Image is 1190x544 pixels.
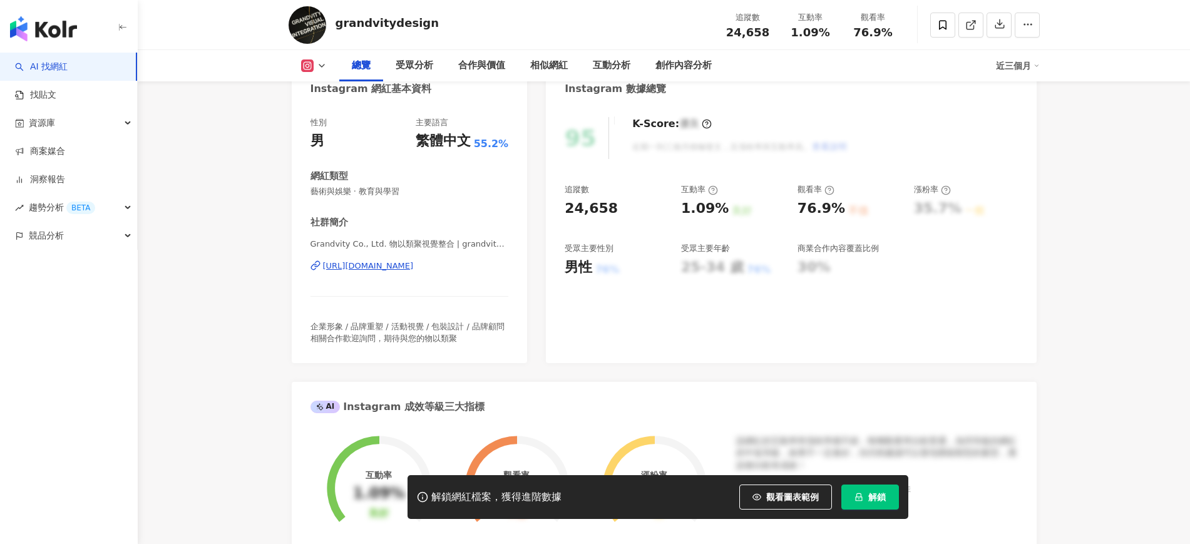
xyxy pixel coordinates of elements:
[310,401,341,413] div: AI
[310,170,348,183] div: 網紅類型
[736,435,1018,472] div: 該網紅的互動率和漲粉率都不錯，唯獨觀看率比較普通，為同等級的網紅的中低等級，效果不一定會好，但仍然建議可以發包開箱類型的案型，應該會比較有成效！
[632,117,712,131] div: K-Score :
[15,173,65,186] a: 洞察報告
[681,199,729,218] div: 1.09%
[336,15,439,31] div: grandvitydesign
[724,11,772,24] div: 追蹤數
[323,260,414,272] div: [URL][DOMAIN_NAME]
[310,131,324,151] div: 男
[798,243,879,254] div: 商業合作內容覆蓋比例
[15,89,56,101] a: 找貼文
[29,193,95,222] span: 趨勢分析
[15,61,68,73] a: searchAI 找網紅
[310,322,505,342] span: 企業形象 / 品牌重塑 / 活動視覺 / 包裝設計 / 品牌顧問 相關合作歡迎詢問，期待與您的物以類聚​
[565,184,589,195] div: 追蹤數
[66,202,95,214] div: BETA
[366,470,392,480] div: 互動率
[416,117,448,128] div: 主要語言
[565,199,618,218] div: 24,658
[29,222,64,250] span: 競品分析
[565,258,592,277] div: 男性
[593,58,630,73] div: 互動分析
[849,11,897,24] div: 觀看率
[310,82,432,96] div: Instagram 網紅基本資料
[791,26,829,39] span: 1.09%
[841,485,899,510] button: 解鎖
[854,493,863,501] span: lock
[726,26,769,39] span: 24,658
[15,145,65,158] a: 商案媒合
[310,117,327,128] div: 性別
[996,56,1040,76] div: 近三個月
[474,137,509,151] span: 55.2%
[641,470,667,480] div: 漲粉率
[416,131,471,151] div: 繁體中文
[681,184,718,195] div: 互動率
[565,243,613,254] div: 受眾主要性別
[10,16,77,41] img: logo
[853,26,892,39] span: 76.9%
[310,260,509,272] a: [URL][DOMAIN_NAME]
[396,58,433,73] div: 受眾分析
[310,239,509,250] span: Grandvity Co., Ltd. 物以類聚視覺整合 | grandvitydesign
[798,199,845,218] div: 76.9%
[565,82,666,96] div: Instagram 數據總覽
[530,58,568,73] div: 相似網紅
[289,6,326,44] img: KOL Avatar
[310,186,509,197] span: 藝術與娛樂 · 教育與學習
[739,485,832,510] button: 觀看圖表範例
[798,184,834,195] div: 觀看率
[15,203,24,212] span: rise
[868,492,886,502] span: 解鎖
[352,58,371,73] div: 總覽
[458,58,505,73] div: 合作與價值
[29,109,55,137] span: 資源庫
[431,491,562,504] div: 解鎖網紅檔案，獲得進階數據
[310,400,485,414] div: Instagram 成效等級三大指標
[655,58,712,73] div: 創作內容分析
[681,243,730,254] div: 受眾主要年齡
[766,492,819,502] span: 觀看圖表範例
[914,184,951,195] div: 漲粉率
[503,470,530,480] div: 觀看率
[787,11,834,24] div: 互動率
[310,216,348,229] div: 社群簡介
